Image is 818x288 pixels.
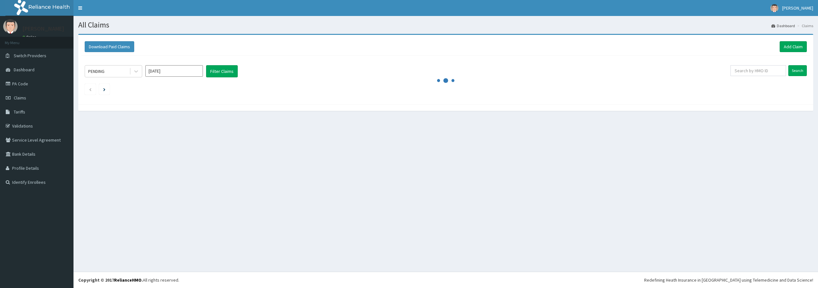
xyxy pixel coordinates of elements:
a: RelianceHMO [114,277,142,283]
img: User Image [3,19,18,34]
img: User Image [770,4,778,12]
span: Dashboard [14,67,35,73]
span: Tariffs [14,109,25,115]
button: Filter Claims [206,65,238,77]
input: Search [788,65,807,76]
a: Dashboard [771,23,795,28]
span: Claims [14,95,26,101]
h1: All Claims [78,21,813,29]
a: Online [22,35,38,39]
button: Download Paid Claims [85,41,134,52]
footer: All rights reserved. [73,272,818,288]
div: Redefining Heath Insurance in [GEOGRAPHIC_DATA] using Telemedicine and Data Science! [644,277,813,283]
a: Add Claim [780,41,807,52]
input: Search by HMO ID [730,65,786,76]
a: Previous page [89,86,92,92]
span: Switch Providers [14,53,46,58]
span: [PERSON_NAME] [782,5,813,11]
p: [PERSON_NAME] [22,26,64,32]
strong: Copyright © 2017 . [78,277,143,283]
a: Next page [103,86,105,92]
div: PENDING [88,68,104,74]
input: Select Month and Year [145,65,203,77]
li: Claims [796,23,813,28]
svg: audio-loading [436,71,455,90]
